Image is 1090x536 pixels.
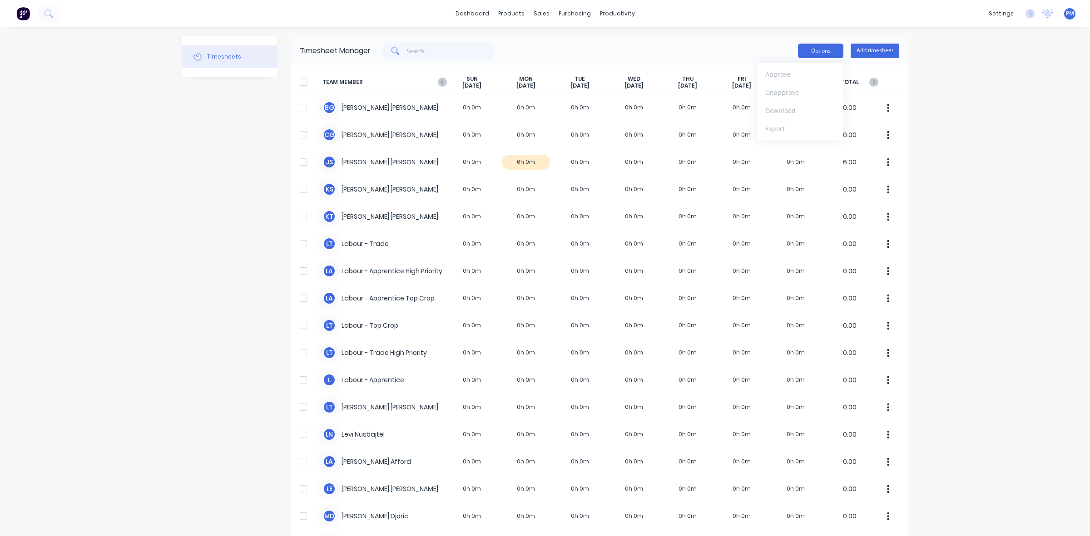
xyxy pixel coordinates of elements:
[765,68,835,81] div: Approve
[529,7,554,20] div: sales
[765,86,835,99] div: Unapprove
[678,82,697,89] span: [DATE]
[1066,10,1074,18] span: PM
[570,82,590,89] span: [DATE]
[757,65,843,83] button: Approve
[575,75,585,83] span: TUE
[16,7,30,20] img: Factory
[451,7,494,20] a: dashboard
[765,104,835,117] div: Download
[300,45,371,56] div: Timesheet Manager
[207,53,241,61] div: Timesheets
[798,44,843,58] button: Options
[682,75,694,83] span: THU
[462,82,481,89] span: [DATE]
[466,75,478,83] span: SUN
[851,44,899,58] button: Add timesheet
[732,82,751,89] span: [DATE]
[822,75,877,89] span: TOTAL
[765,122,835,135] div: Export
[519,75,533,83] span: MON
[322,75,445,89] span: TEAM MEMBER
[494,7,529,20] div: products
[624,82,644,89] span: [DATE]
[182,45,277,68] button: Timesheets
[407,42,495,60] input: Search...
[516,82,535,89] span: [DATE]
[628,75,640,83] span: WED
[984,7,1018,20] div: settings
[554,7,595,20] div: purchasing
[757,119,843,138] button: Export
[595,7,639,20] div: productivity
[757,101,843,119] button: Download
[738,75,746,83] span: FRI
[757,83,843,101] button: Unapprove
